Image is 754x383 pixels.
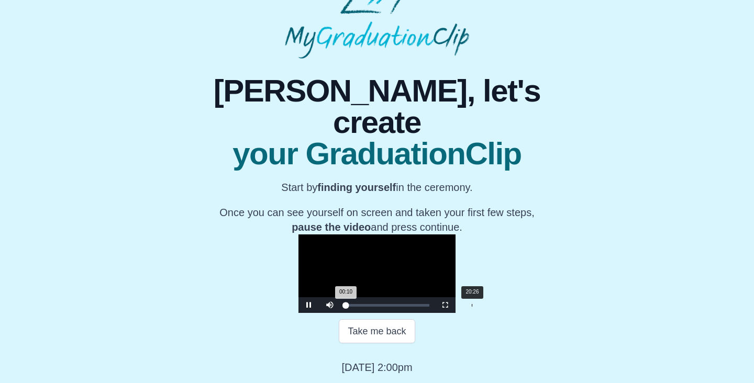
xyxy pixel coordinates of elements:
[341,360,412,375] p: [DATE] 2:00pm
[188,75,565,138] span: [PERSON_NAME], let's create
[319,297,340,313] button: Mute
[435,297,456,313] button: Fullscreen
[317,182,396,193] b: finding yourself
[188,138,565,170] span: your GraduationClip
[298,297,319,313] button: Pause
[292,221,371,233] b: pause the video
[346,304,429,307] div: Progress Bar
[298,234,456,313] div: Video Player
[188,180,565,195] p: Start by in the ceremony.
[188,205,565,234] p: Once you can see yourself on screen and taken your first few steps, and press continue.
[339,319,415,343] button: Take me back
